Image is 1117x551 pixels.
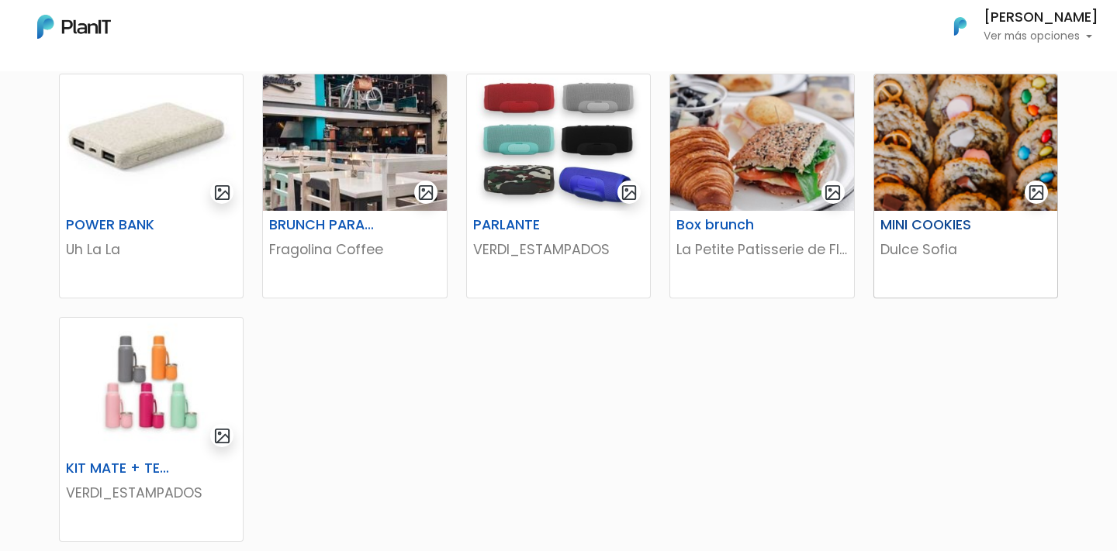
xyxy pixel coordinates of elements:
[213,184,231,201] img: gallery-light
[60,318,243,454] img: thumb_2000___2000-Photoroom_-_2025-07-02T103351.963.jpg
[873,74,1058,298] a: gallery-light MINI COOKIES Dulce Sofia
[874,74,1057,211] img: thumb_Captura_de_pantalla_2025-05-21_163243.png
[57,217,183,233] h6: POWER BANK
[934,6,1098,46] button: PlanIt Logo [PERSON_NAME] Ver más opciones
[80,15,223,45] div: ¿Necesitás ayuda?
[943,9,977,43] img: PlanIt Logo
[676,239,847,260] p: La Petite Patisserie de Flor
[59,74,244,298] a: gallery-light POWER BANK Uh La La
[667,217,794,233] h6: Box brunch
[66,483,237,503] p: VERDI_ESTAMPADOS
[37,15,111,39] img: PlanIt Logo
[417,184,435,201] img: gallery-light
[59,317,244,542] a: gallery-light KIT MATE + TERMO VERDI_ESTAMPADOS
[984,31,1098,42] p: Ver más opciones
[263,74,446,211] img: thumb_WhatsApp_Image_2025-03-27_at_13.40.08.jpeg
[670,74,853,211] img: thumb_C62D151F-E902-4319-8710-2D2666BC3B46.jpeg
[871,217,998,233] h6: MINI COOKIES
[984,11,1098,25] h6: [PERSON_NAME]
[262,74,447,298] a: gallery-light BRUNCH PARA 2 Fragolina Coffee
[621,184,638,201] img: gallery-light
[880,239,1051,260] p: Dulce Sofia
[213,427,231,445] img: gallery-light
[824,184,842,201] img: gallery-light
[60,74,243,211] img: thumb_WhatsApp_Image_2025-06-21_at_11.38.19.jpeg
[467,74,650,211] img: thumb_2000___2000-Photoroom_-_2024-09-26T150532.072.jpg
[1028,184,1046,201] img: gallery-light
[464,217,590,233] h6: PARLANTE
[66,239,237,260] p: Uh La La
[57,460,183,477] h6: KIT MATE + TERMO
[466,74,651,298] a: gallery-light PARLANTE VERDI_ESTAMPADOS
[669,74,854,298] a: gallery-light Box brunch La Petite Patisserie de Flor
[269,239,440,260] p: Fragolina Coffee
[473,239,644,260] p: VERDI_ESTAMPADOS
[260,217,386,233] h6: BRUNCH PARA 2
